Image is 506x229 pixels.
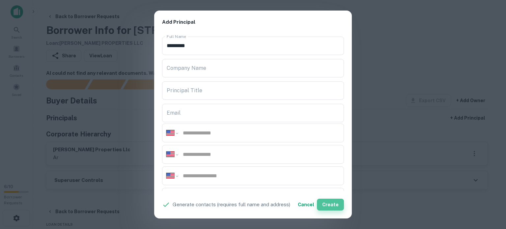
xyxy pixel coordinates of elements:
[167,34,186,39] label: Full Name
[295,199,317,211] button: Cancel
[473,176,506,208] iframe: Chat Widget
[154,11,352,34] h2: Add Principal
[317,199,344,211] button: Create
[173,201,290,209] p: Generate contacts (requires full name and address)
